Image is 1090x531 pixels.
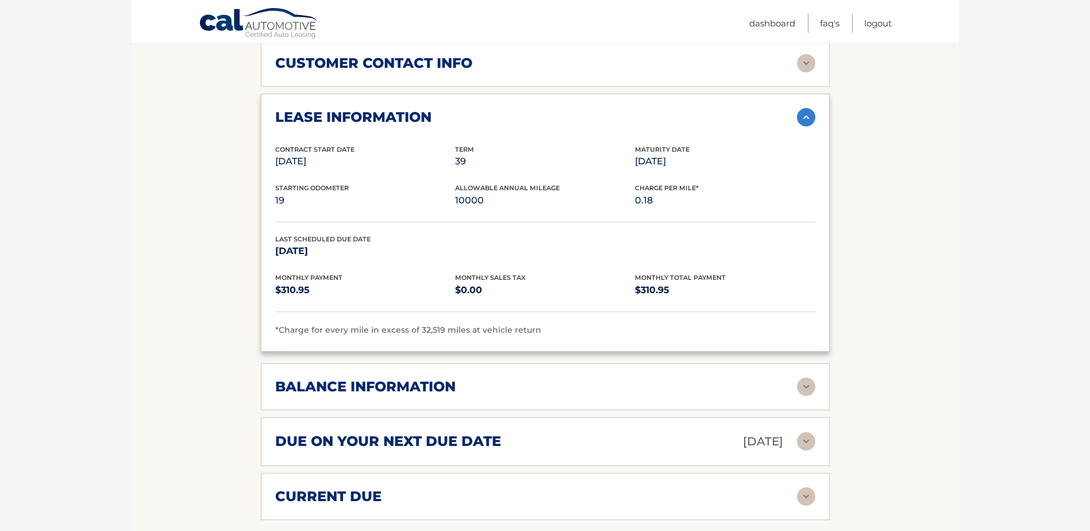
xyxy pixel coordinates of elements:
[797,54,815,72] img: accordion-rest.svg
[275,235,371,243] span: Last Scheduled Due Date
[797,108,815,126] img: accordion-active.svg
[455,153,635,170] p: 39
[749,14,795,33] a: Dashboard
[635,193,815,209] p: 0.18
[275,109,432,126] h2: lease information
[455,184,560,192] span: Allowable Annual Mileage
[275,282,455,298] p: $310.95
[275,378,456,395] h2: balance information
[635,274,726,282] span: Monthly Total Payment
[455,282,635,298] p: $0.00
[635,153,815,170] p: [DATE]
[275,488,382,505] h2: current due
[275,184,349,192] span: Starting Odometer
[275,274,342,282] span: Monthly Payment
[820,14,839,33] a: FAQ's
[635,282,815,298] p: $310.95
[797,432,815,451] img: accordion-rest.svg
[797,487,815,506] img: accordion-rest.svg
[455,274,526,282] span: Monthly Sales Tax
[797,378,815,396] img: accordion-rest.svg
[275,55,472,72] h2: customer contact info
[455,145,474,153] span: Term
[275,193,455,209] p: 19
[455,193,635,209] p: 10000
[275,433,501,450] h2: due on your next due date
[275,243,455,259] p: [DATE]
[199,7,319,41] a: Cal Automotive
[635,145,690,153] span: Maturity Date
[635,184,699,192] span: Charge Per Mile*
[275,153,455,170] p: [DATE]
[275,325,541,335] span: *Charge for every mile in excess of 32,519 miles at vehicle return
[275,145,355,153] span: Contract Start Date
[743,432,783,452] p: [DATE]
[864,14,892,33] a: Logout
